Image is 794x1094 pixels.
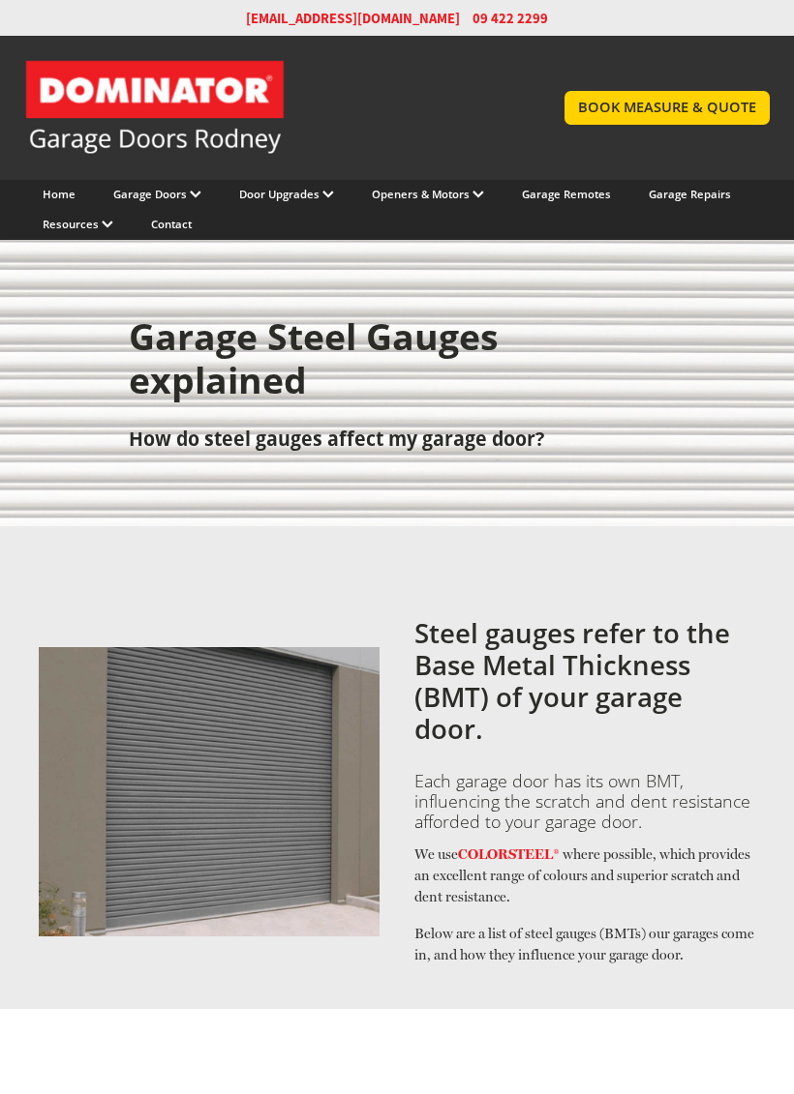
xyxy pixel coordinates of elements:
[151,217,192,231] a: Contact
[113,187,201,201] a: Garage Doors
[43,187,76,201] a: Home
[43,217,113,231] a: Resources
[239,187,334,201] a: Door Upgrades
[414,843,755,923] p: We use where possible, which provides an excellent range of colours and superior scratch and dent...
[649,187,731,201] a: Garage Repairs
[414,771,755,833] h3: Each garage door has its own BMT, influencing the scratch and dent resistance afforded to your ga...
[414,617,755,746] h2: Steel gauges refer to the Base Metal Thickness (BMT) of your garage door.
[129,315,666,402] h1: Garage Steel Gauges explained
[24,59,526,156] a: Garage Door and Secure Access Solutions homepage
[414,923,755,965] p: Below are a list of steel gauges (BMTs) our garages come in, and how they influence your garage d...
[565,91,770,125] a: BOOK MEASURE & QUOTE
[473,9,548,28] span: 09 422 2299
[246,9,460,28] a: [EMAIL_ADDRESS][DOMAIN_NAME]
[458,845,560,862] a: COLORSTEEL®
[372,187,484,201] a: Openers & Motors
[522,187,611,201] a: Garage Remotes
[129,426,544,452] strong: How do steel gauges affect my garage door?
